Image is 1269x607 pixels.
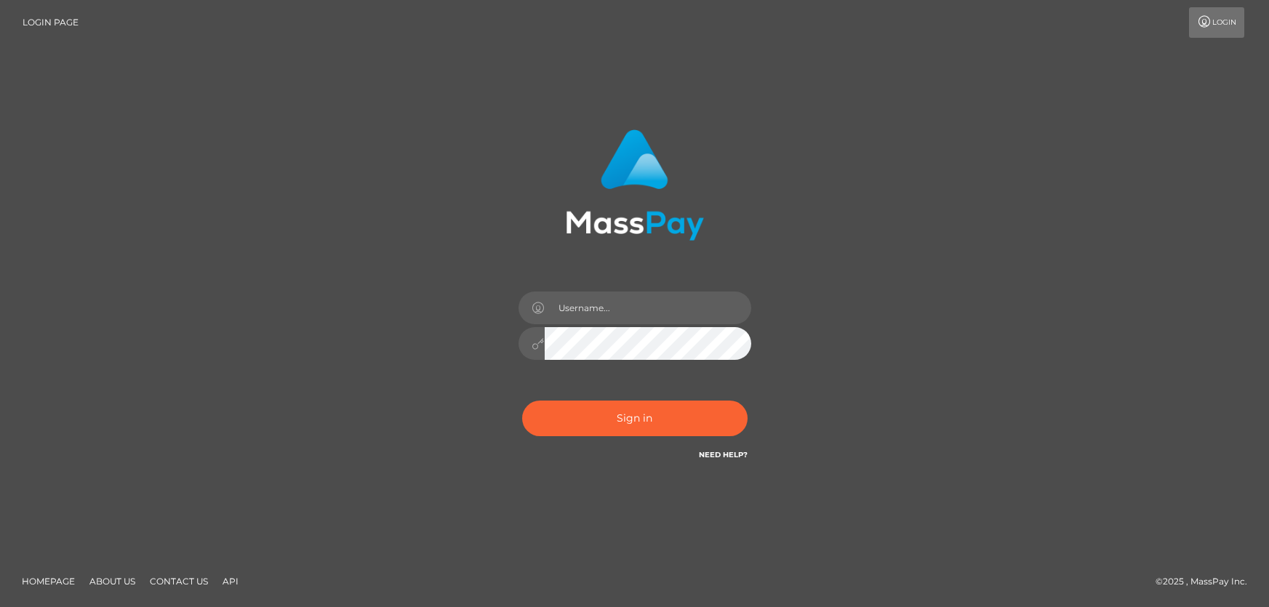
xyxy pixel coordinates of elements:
a: Homepage [16,570,81,592]
a: Contact Us [144,570,214,592]
button: Sign in [522,401,748,436]
a: Login Page [23,7,79,38]
div: © 2025 , MassPay Inc. [1156,574,1258,590]
a: Need Help? [699,450,748,459]
a: Login [1189,7,1244,38]
img: MassPay Login [566,129,704,241]
a: API [217,570,244,592]
input: Username... [545,292,751,324]
a: About Us [84,570,141,592]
